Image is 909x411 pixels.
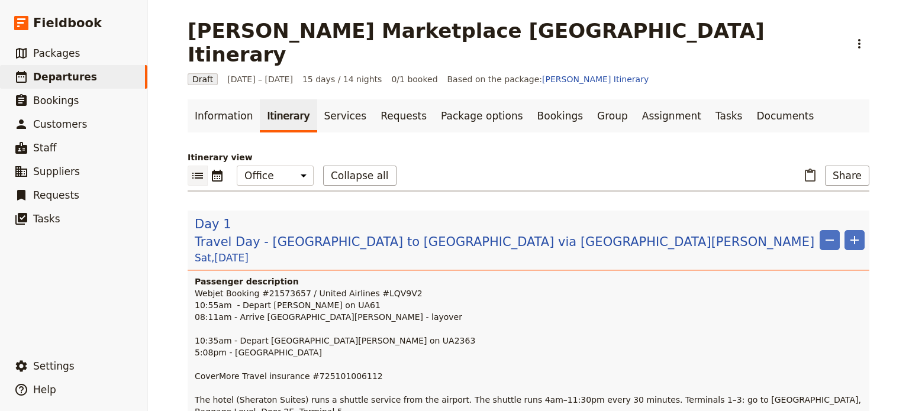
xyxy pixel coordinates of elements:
span: Settings [33,360,75,372]
a: Bookings [530,99,590,132]
span: Fieldbook [33,14,102,32]
a: Package options [434,99,530,132]
span: Packages [33,47,80,59]
span: Customers [33,118,87,130]
span: Departures [33,71,97,83]
a: Assignment [635,99,708,132]
a: Tasks [708,99,750,132]
button: Share [825,166,869,186]
a: Group [590,99,635,132]
span: [DATE] – [DATE] [227,73,293,85]
span: 15 days / 14 nights [302,73,382,85]
span: Suppliers [33,166,80,177]
a: [PERSON_NAME] Itinerary [542,75,649,84]
button: Add [844,230,865,250]
h1: [PERSON_NAME] Marketplace [GEOGRAPHIC_DATA] Itinerary [188,19,842,66]
a: Information [188,99,260,132]
span: Based on the package: [447,73,649,85]
span: Sat , [DATE] [195,251,249,265]
button: Paste itinerary item [800,166,820,186]
span: Requests [33,189,79,201]
a: Requests [373,99,434,132]
span: Staff [33,142,57,154]
button: List view [188,166,208,186]
a: Itinerary [260,99,317,132]
button: Collapse all [323,166,397,186]
button: Actions [849,34,869,54]
span: 0/1 booked [391,73,437,85]
button: Remove [820,230,840,250]
button: Calendar view [208,166,227,186]
span: Draft [188,73,218,85]
span: Tasks [33,213,60,225]
h4: Passenger description [195,276,865,287]
button: Edit day information [195,215,815,265]
span: Bookings [33,95,79,106]
span: Travel Day - [GEOGRAPHIC_DATA] to [GEOGRAPHIC_DATA] via [GEOGRAPHIC_DATA][PERSON_NAME] [195,233,814,251]
span: Help [33,384,56,396]
span: Day 1 [195,215,231,233]
a: Services [317,99,374,132]
p: Itinerary view [188,151,869,163]
a: Documents [749,99,821,132]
